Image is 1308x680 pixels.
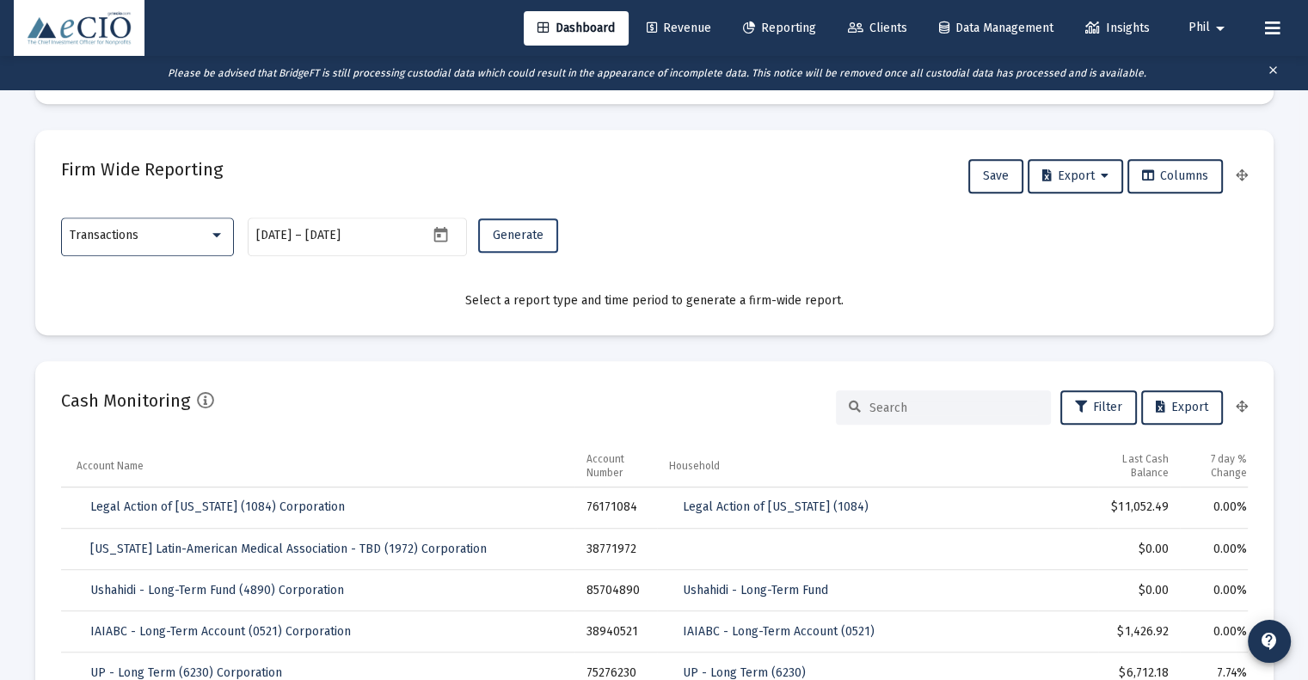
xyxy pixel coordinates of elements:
h2: Cash Monitoring [61,387,190,414]
td: 76171084 [574,487,657,529]
td: $0.00 [1098,570,1180,611]
button: Phil [1168,10,1251,45]
td: 85704890 [574,570,657,611]
button: Open calendar [428,222,453,247]
span: Ushahidi - Long-Term Fund [683,583,828,597]
span: Legal Action of [US_STATE] (1084) Corporation [90,499,345,514]
td: Column Household [657,445,1099,487]
button: Generate [478,218,558,253]
div: Last Cash Balance [1110,452,1168,480]
td: 38940521 [574,611,657,652]
div: 0.00% [1192,623,1246,640]
button: Export [1028,159,1123,193]
div: Account Name [77,459,144,473]
div: Household [669,459,720,473]
a: Data Management [925,11,1067,46]
td: Column 7 day % Change [1180,445,1258,487]
a: Clients [834,11,921,46]
a: [US_STATE] Latin-American Medical Association - TBD (1972) Corporation [77,532,500,567]
span: Revenue [647,21,711,35]
mat-icon: contact_support [1259,631,1280,652]
a: Legal Action of [US_STATE] (1084) Corporation [77,490,359,524]
span: UP - Long Term (6230) Corporation [90,665,282,680]
span: Transactions [70,228,138,242]
span: Export [1042,168,1108,183]
div: 0.00% [1192,541,1246,558]
button: Export [1141,390,1223,425]
span: Clients [848,21,907,35]
div: 0.00% [1192,582,1246,599]
span: IAIABC - Long-Term Account (0521) [683,624,875,639]
span: Filter [1075,400,1122,414]
td: $1,426.92 [1098,611,1180,652]
a: Ushahidi - Long-Term Fund [669,573,842,608]
i: Please be advised that BridgeFT is still processing custodial data which could result in the appe... [168,67,1146,79]
mat-icon: arrow_drop_down [1210,11,1231,46]
td: Column Account Number [574,445,657,487]
span: IAIABC - Long-Term Account (0521) Corporation [90,624,351,639]
span: Phil [1188,21,1210,35]
span: Generate [493,228,543,242]
span: Export [1156,400,1208,414]
span: – [295,229,302,242]
span: [US_STATE] Latin-American Medical Association - TBD (1972) Corporation [90,542,487,556]
button: Columns [1127,159,1223,193]
div: Account Number [586,452,645,480]
span: Insights [1085,21,1150,35]
span: Legal Action of [US_STATE] (1084) [683,499,869,514]
td: Column Last Cash Balance [1098,445,1180,487]
td: Column Account Name [61,445,574,487]
a: IAIABC - Long-Term Account (0521) [669,615,888,649]
span: Save [983,168,1009,183]
td: 38771972 [574,529,657,570]
a: Revenue [633,11,725,46]
div: Select a report type and time period to generate a firm-wide report. [61,292,1248,309]
img: Dashboard [27,11,132,46]
span: Ushahidi - Long-Term Fund (4890) Corporation [90,583,344,597]
a: Dashboard [524,11,629,46]
a: Reporting [729,11,830,46]
input: Start date [256,229,292,242]
input: Search [869,401,1038,415]
a: Ushahidi - Long-Term Fund (4890) Corporation [77,573,358,608]
span: Dashboard [537,21,615,35]
td: $0.00 [1098,529,1180,570]
span: Data Management [939,21,1053,35]
span: Reporting [743,21,816,35]
h2: Firm Wide Reporting [61,156,223,183]
div: 7 day % Change [1192,452,1246,480]
button: Filter [1060,390,1137,425]
div: 0.00% [1192,499,1246,516]
mat-icon: clear [1267,60,1280,86]
a: IAIABC - Long-Term Account (0521) Corporation [77,615,365,649]
span: UP - Long Term (6230) [683,665,806,680]
a: Insights [1072,11,1164,46]
span: Columns [1142,168,1208,183]
td: $11,052.49 [1098,487,1180,529]
input: End date [305,229,388,242]
button: Save [968,159,1023,193]
a: Legal Action of [US_STATE] (1084) [669,490,882,524]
